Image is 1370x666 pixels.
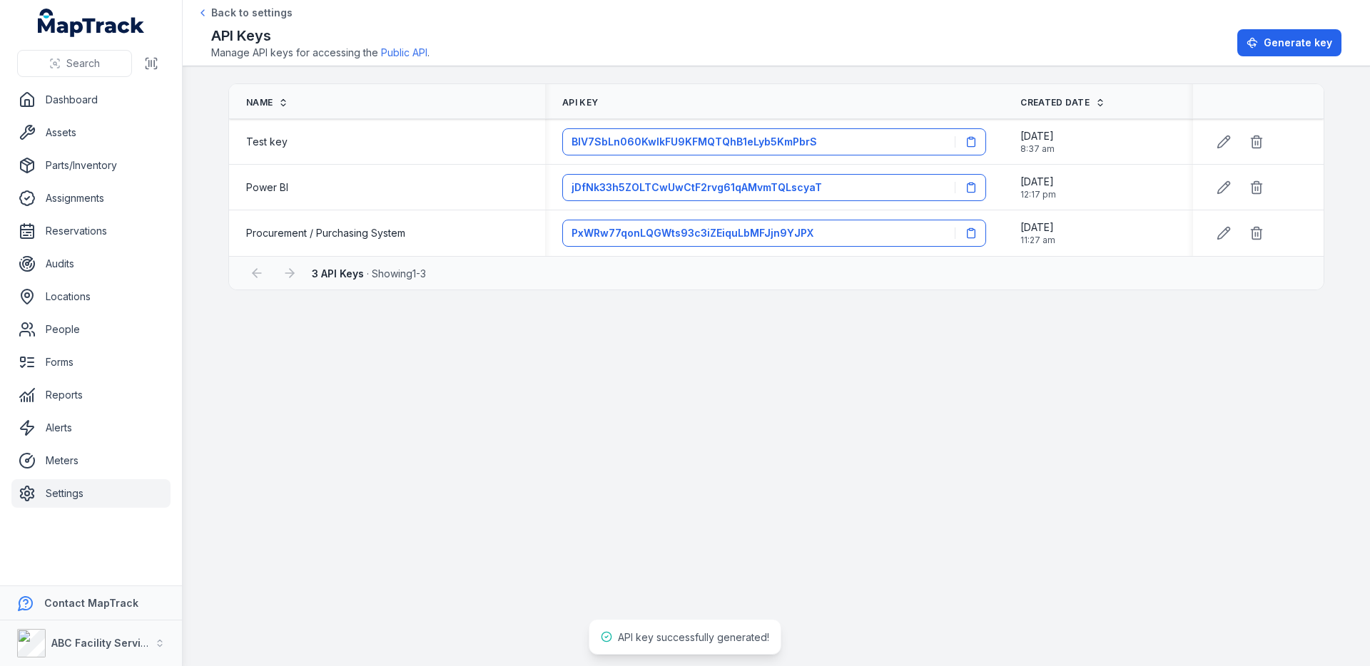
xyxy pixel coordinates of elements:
[1237,29,1341,56] button: Generate key
[11,414,171,442] a: Alerts
[1020,143,1055,155] span: 8:37 am
[562,220,986,247] button: PxWRw77qonLQGWts93c3iZEiquLbMFJjn9YJPX
[246,135,288,149] span: Test key
[618,631,769,643] span: API key successfully generated!
[66,56,100,71] span: Search
[51,637,159,649] strong: ABC Facility Services
[1020,97,1105,108] a: Created Date
[246,97,273,108] span: Name
[11,315,171,344] a: People
[246,180,288,195] span: Power BI
[572,135,817,149] span: BlV7SbLn060KwIkFU9KFMQTQhB1eLyb5KmPbrS
[572,226,813,240] span: PxWRw77qonLQGWts93c3iZEiquLbMFJjn9YJPX
[562,174,986,201] button: jDfNk33h5ZOLTCwUwCtF2rvg61qAMvmTQLscyaT
[1020,129,1055,143] span: [DATE]
[11,446,171,475] a: Meters
[1020,97,1090,108] span: Created Date
[1020,129,1055,155] time: 24/01/2025, 8:37:20 am
[11,479,171,508] a: Settings
[211,6,293,20] span: Back to settings
[211,26,430,46] h2: API Keys
[312,267,364,280] strong: 3 API Keys
[1020,235,1055,246] span: 11:27 am
[11,118,171,147] a: Assets
[38,9,145,37] a: MapTrack
[11,184,171,212] a: Assignments
[381,46,427,60] a: Public API
[197,6,293,20] a: Back to settings
[1020,220,1055,246] time: 15/10/2025, 11:27:36 am
[1020,175,1056,189] span: [DATE]
[11,282,171,311] a: Locations
[11,217,171,245] a: Reservations
[11,86,171,114] a: Dashboard
[1020,175,1056,200] time: 07/08/2025, 12:17:31 pm
[312,267,426,280] span: · Showing 1 - 3
[17,50,132,77] button: Search
[211,46,430,60] span: Manage API keys for accessing the .
[1020,189,1056,200] span: 12:17 pm
[44,597,138,609] strong: Contact MapTrack
[1020,220,1055,235] span: [DATE]
[562,128,986,155] button: BlV7SbLn060KwIkFU9KFMQTQhB1eLyb5KmPbrS
[11,381,171,409] a: Reports
[246,97,288,108] a: Name
[11,250,171,278] a: Audits
[562,97,598,108] span: API Key
[572,180,822,195] span: jDfNk33h5ZOLTCwUwCtF2rvg61qAMvmTQLscyaT
[11,151,171,180] a: Parts/Inventory
[246,226,405,240] span: Procurement / Purchasing System
[11,348,171,376] a: Forms
[1264,36,1332,50] span: Generate key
